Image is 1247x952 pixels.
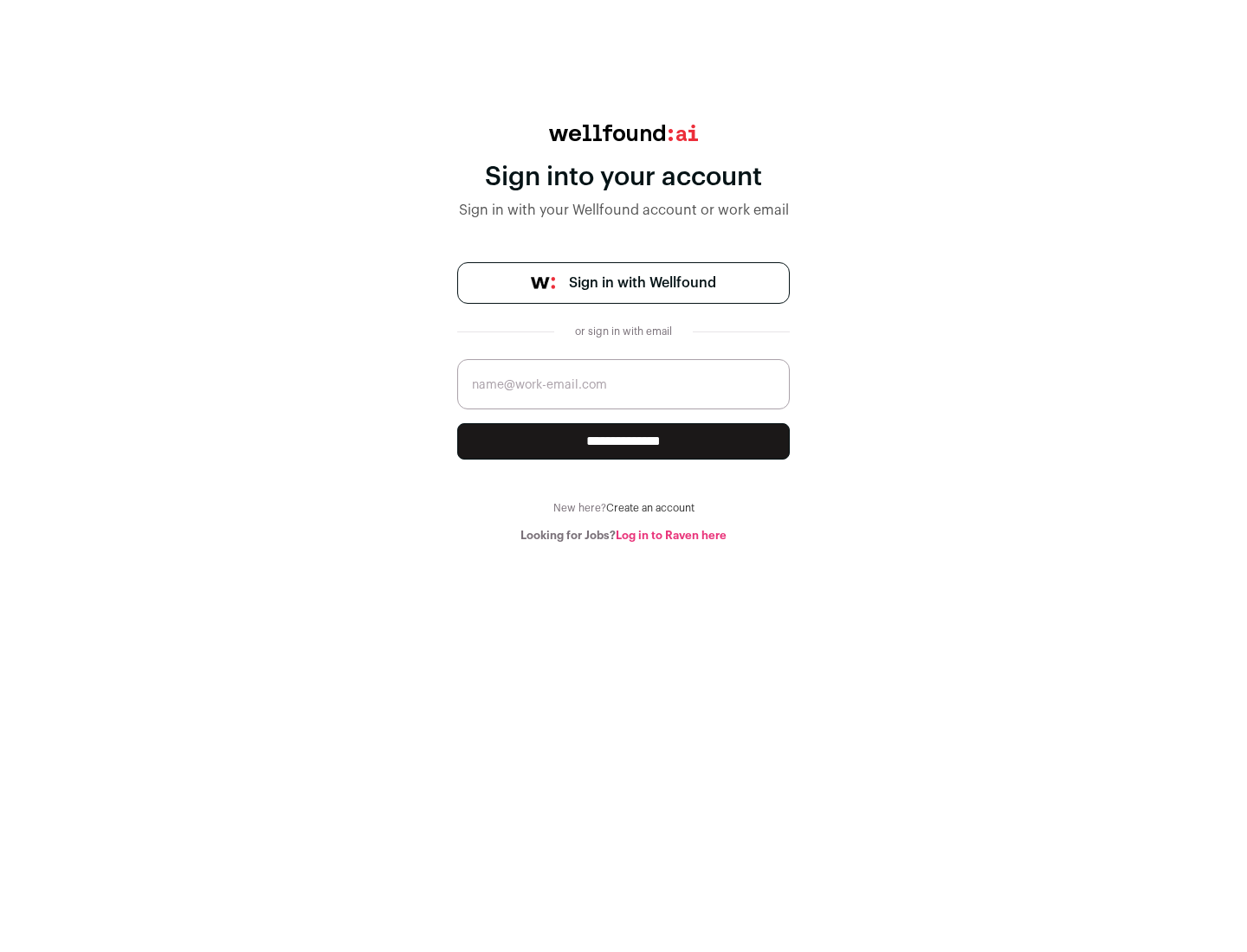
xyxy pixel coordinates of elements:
[531,277,555,289] img: wellfound-symbol-flush-black-fb3c872781a75f747ccb3a119075da62bfe97bd399995f84a933054e44a575c4.png
[457,162,790,193] div: Sign into your account
[549,125,698,141] img: wellfound:ai
[457,262,790,304] a: Sign in with Wellfound
[457,359,790,409] input: name@work-email.com
[457,529,790,543] div: Looking for Jobs?
[616,530,727,541] a: Log in to Raven here
[457,501,790,515] div: New here?
[568,325,679,338] div: or sign in with email
[606,503,695,513] a: Create an account
[569,273,716,293] span: Sign in with Wellfound
[457,200,790,221] div: Sign in with your Wellfound account or work email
